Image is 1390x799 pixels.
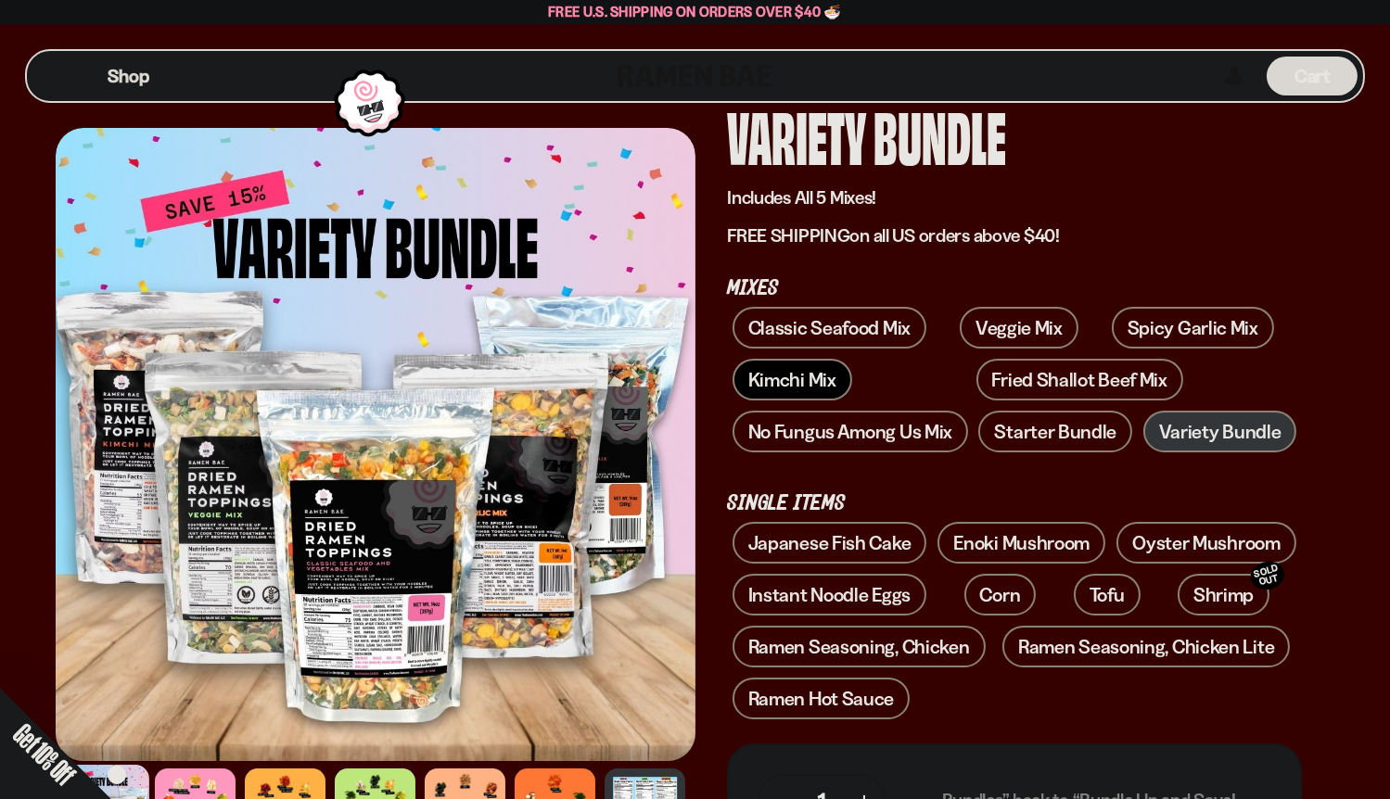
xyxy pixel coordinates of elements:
[733,411,968,452] a: No Fungus Among Us Mix
[727,186,1302,209] p: Includes All 5 Mixes!
[727,224,1302,247] p: on all US orders above $40!
[733,626,986,667] a: Ramen Seasoning, Chicken
[727,280,1302,298] p: Mixes
[964,574,1037,615] a: Corn
[733,359,852,400] a: Kimchi Mix
[108,57,149,95] a: Shop
[733,574,926,615] a: Instant Noodle Eggs
[733,307,926,349] a: Classic Seafood Mix
[1112,307,1274,349] a: Spicy Garlic Mix
[727,101,866,171] div: Variety
[960,307,1078,349] a: Veggie Mix
[1247,558,1288,594] div: SOLD OUT
[727,224,849,247] strong: FREE SHIPPING
[733,678,911,719] a: Ramen Hot Sauce
[727,495,1302,513] p: Single Items
[733,522,927,564] a: Japanese Fish Cake
[1074,574,1141,615] a: Tofu
[108,766,126,784] button: Close teaser
[548,3,842,20] span: Free U.S. Shipping on Orders over $40 🍜
[1178,574,1269,615] a: ShrimpSOLD OUT
[1294,65,1331,87] span: Cart
[1267,51,1358,101] a: Cart
[1002,626,1290,667] a: Ramen Seasoning, Chicken Lite
[108,64,149,89] span: Shop
[978,411,1132,452] a: Starter Bundle
[874,101,1006,171] div: Bundle
[937,522,1105,564] a: Enoki Mushroom
[1116,522,1296,564] a: Oyster Mushroom
[55,69,80,84] button: Mobile Menu Trigger
[8,718,81,791] span: Get 10% Off
[976,359,1183,400] a: Fried Shallot Beef Mix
